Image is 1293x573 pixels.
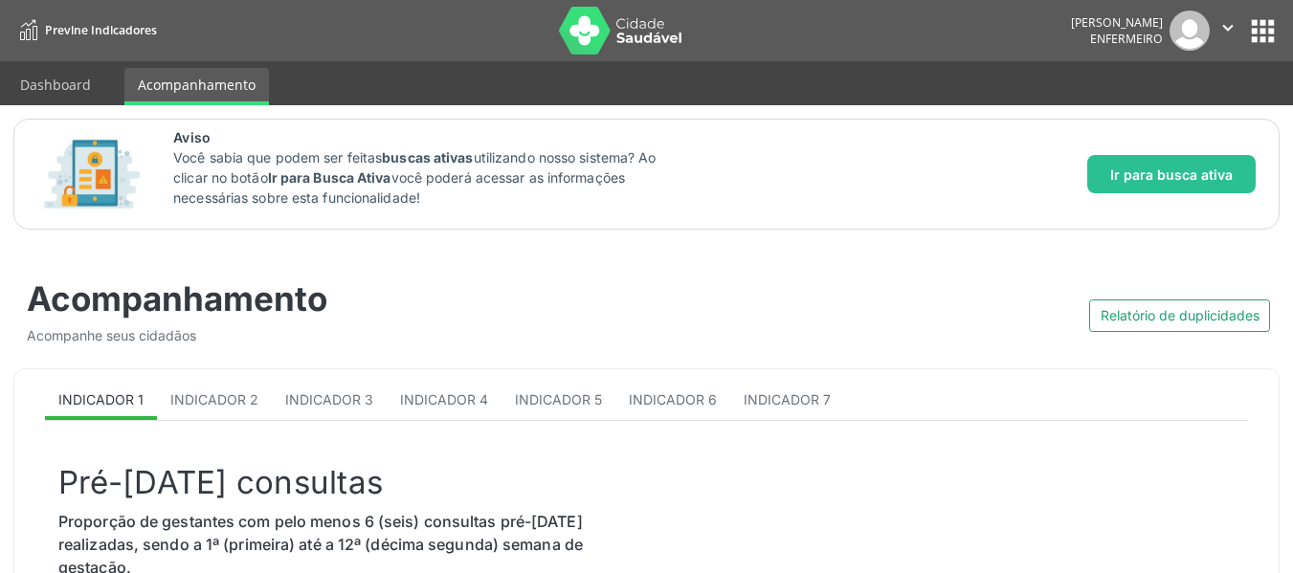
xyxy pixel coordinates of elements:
p: Você sabia que podem ser feitas utilizando nosso sistema? Ao clicar no botão você poderá acessar ... [173,147,680,208]
div: Acompanhamento [27,278,634,319]
div: [PERSON_NAME] [1071,14,1163,31]
i:  [1217,17,1238,38]
div: Acompanhe seus cidadãos [27,325,634,345]
span: Pré-[DATE] consultas [58,463,383,501]
span: Ir para busca ativa [1110,165,1233,185]
span: Indicador 2 [170,391,258,408]
img: img [1170,11,1210,51]
a: Acompanhamento [124,68,269,105]
span: Indicador 7 [744,391,831,408]
strong: buscas ativas [382,149,473,165]
span: Enfermeiro [1090,31,1163,47]
span: Relatório de duplicidades [1101,305,1260,325]
span: Indicador 4 [400,391,488,408]
button: Ir para busca ativa [1087,155,1256,193]
span: Aviso [173,127,680,147]
button:  [1210,11,1246,51]
a: Previne Indicadores [13,14,157,46]
button: Relatório de duplicidades [1089,299,1270,332]
a: Dashboard [7,68,104,101]
img: Imagem de CalloutCard [37,131,146,217]
span: Indicador 5 [515,391,602,408]
strong: Ir para Busca Ativa [268,169,391,186]
span: Indicador 6 [629,391,717,408]
span: Previne Indicadores [45,22,157,38]
span: Indicador 3 [285,391,373,408]
button: apps [1246,14,1280,48]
